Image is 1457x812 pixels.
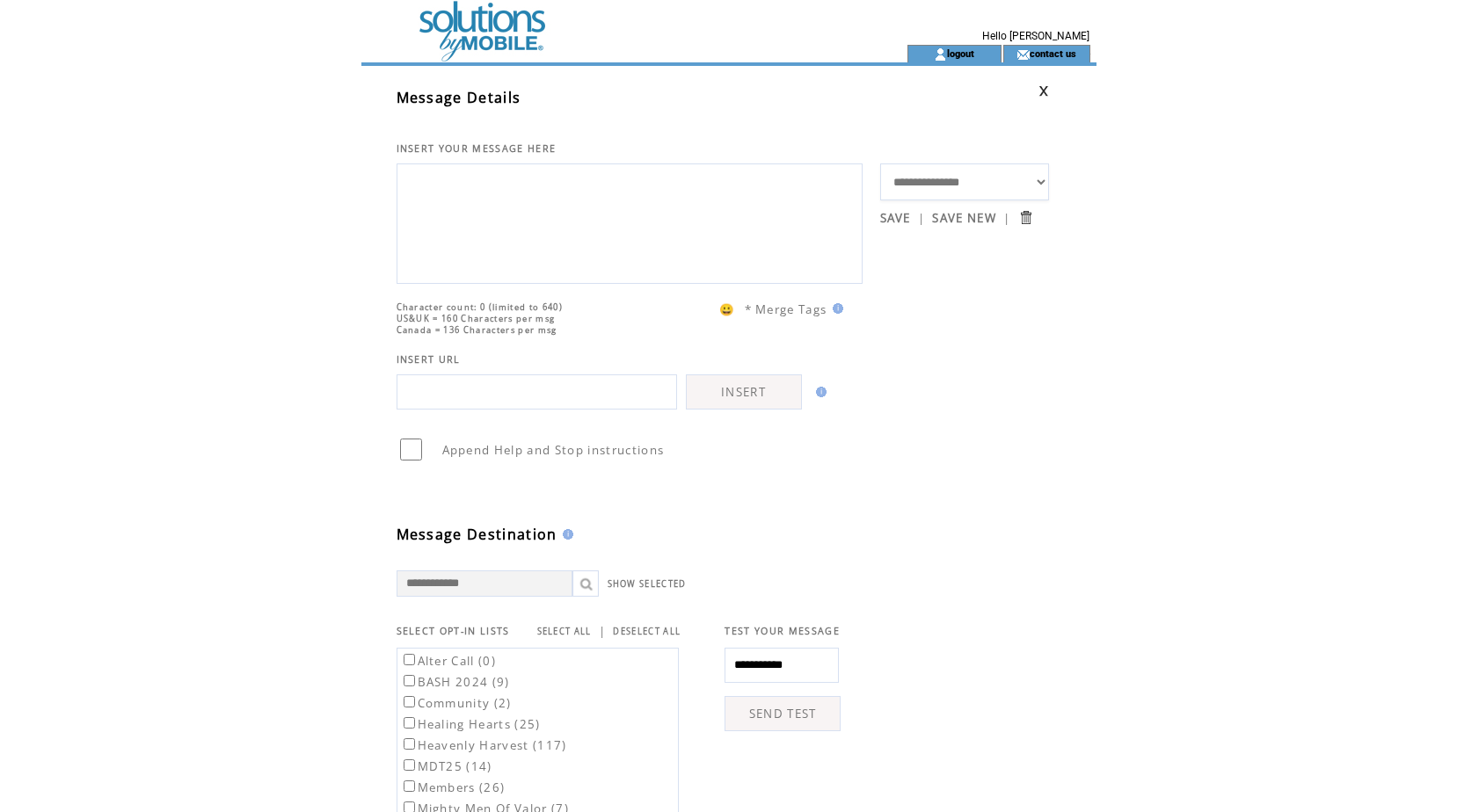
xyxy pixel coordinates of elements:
a: SHOW SELECTED [608,578,687,590]
span: Message Destination [397,525,557,544]
label: Members (26) [400,779,506,795]
span: | [599,623,606,639]
a: SAVE [880,210,911,226]
label: Heavenly Harvest (117) [400,737,567,753]
a: logout [947,47,974,59]
span: Message Details [397,88,521,107]
a: SEND TEST [725,696,841,731]
span: TEST YOUR MESSAGE [725,625,840,637]
a: contact us [1030,47,1076,59]
img: help.gif [811,387,827,397]
a: SELECT ALL [537,626,592,637]
input: BASH 2024 (9) [404,675,415,686]
span: SELECT OPT-IN LISTS [397,625,510,637]
img: account_icon.gif [934,47,947,62]
span: * Merge Tags [745,301,827,317]
img: help.gif [827,303,843,314]
span: Hello [PERSON_NAME] [982,30,1089,42]
input: Submit [1017,209,1034,226]
label: Healing Hearts (25) [400,716,541,732]
span: | [1003,210,1010,226]
a: DESELECT ALL [613,626,681,637]
label: BASH 2024 (9) [400,674,510,690]
a: INSERT [686,374,802,410]
input: Members (26) [404,780,415,792]
span: Canada = 136 Characters per msg [397,324,557,336]
span: INSERT URL [397,353,461,366]
span: | [918,210,925,226]
label: Alter Call (0) [400,653,497,669]
label: MDT25 (14) [400,758,492,774]
img: help.gif [557,529,573,540]
span: Append Help and Stop instructions [442,442,665,458]
img: contact_us_icon.gif [1016,47,1030,62]
span: 😀 [719,301,735,317]
input: MDT25 (14) [404,759,415,771]
label: Community (2) [400,695,512,711]
span: Character count: 0 (limited to 640) [397,301,564,313]
input: Healing Hearts (25) [404,717,415,729]
span: INSERT YOUR MESSAGE HERE [397,142,557,155]
input: Alter Call (0) [404,654,415,665]
input: Community (2) [404,696,415,707]
span: US&UK = 160 Characters per msg [397,313,556,324]
a: SAVE NEW [932,210,996,226]
input: Heavenly Harvest (117) [404,738,415,750]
